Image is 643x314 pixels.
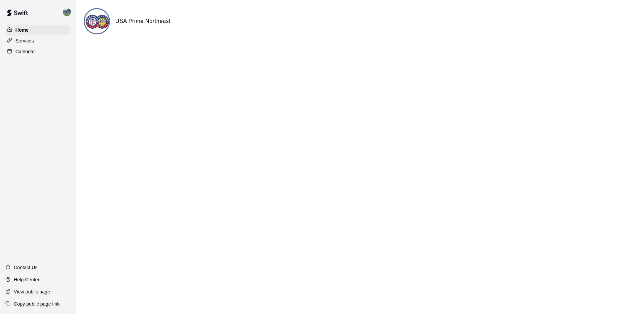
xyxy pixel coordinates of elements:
p: Calendar [15,48,35,55]
a: Services [5,36,70,46]
p: Home [15,27,29,33]
p: Contact Us [14,264,38,271]
p: Copy public page link [14,301,60,307]
p: Help Center [14,276,39,283]
img: Andrew Hoffman [63,8,71,16]
a: Home [5,25,70,35]
p: View public page [14,288,50,295]
h6: USA Prime Northeast [115,17,171,26]
div: Andrew Hoffman [62,5,76,19]
a: Calendar [5,46,70,57]
p: Services [15,37,34,44]
img: USA Prime Northeast logo [85,9,110,34]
